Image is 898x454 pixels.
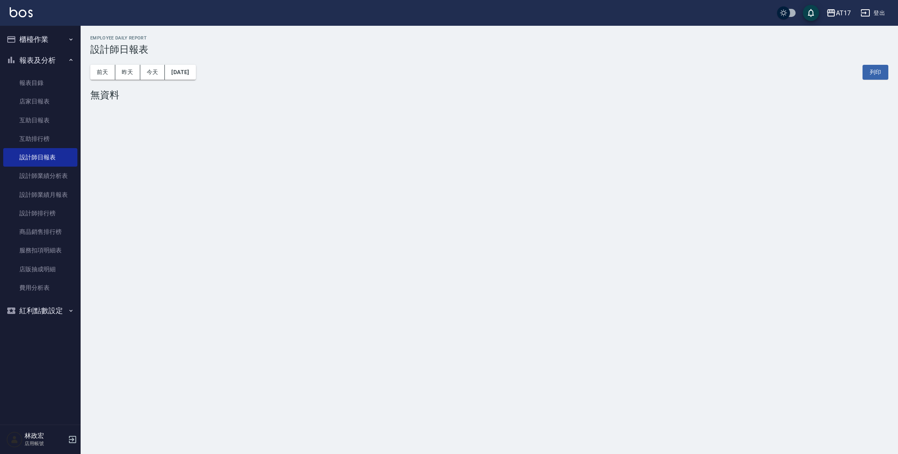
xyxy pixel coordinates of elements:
[90,89,888,101] div: 無資料
[25,432,66,440] h5: 林政宏
[3,260,77,279] a: 店販抽成明細
[3,186,77,204] a: 設計師業績月報表
[3,111,77,130] a: 互助日報表
[3,241,77,260] a: 服務扣項明細表
[140,65,165,80] button: 今天
[863,65,888,80] button: 列印
[3,50,77,71] button: 報表及分析
[3,130,77,148] a: 互助排行榜
[3,300,77,321] button: 紅利點數設定
[3,204,77,223] a: 設計師排行榜
[90,44,888,55] h3: 設計師日報表
[115,65,140,80] button: 昨天
[836,8,851,18] div: AT17
[3,29,77,50] button: 櫃檯作業
[3,279,77,297] a: 費用分析表
[90,35,888,41] h2: Employee Daily Report
[823,5,854,21] button: AT17
[165,65,195,80] button: [DATE]
[25,440,66,447] p: 店用帳號
[803,5,819,21] button: save
[3,92,77,111] a: 店家日報表
[3,223,77,241] a: 商品銷售排行榜
[857,6,888,21] button: 登出
[3,148,77,167] a: 設計師日報表
[6,431,23,448] img: Person
[3,167,77,185] a: 設計師業績分析表
[90,65,115,80] button: 前天
[3,74,77,92] a: 報表目錄
[10,7,33,17] img: Logo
